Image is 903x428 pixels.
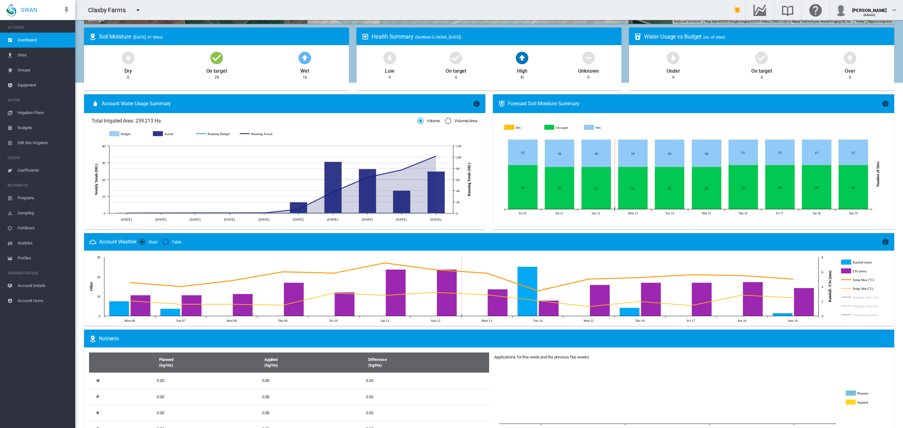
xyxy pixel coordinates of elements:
span: Budgets [18,120,70,135]
tspan: 40 [102,144,105,148]
g: Humidity Max (%) [841,295,883,300]
circle: Running Actual 10 Aug 0.15 [125,212,128,214]
td: 0.00 [363,405,489,421]
g: Rainfall (mm) Oct 19, 2025 0.4 [773,313,792,316]
tspan: Other [89,281,93,291]
md-icon: Go to the Data Hub [752,6,767,14]
g: On target Oct 16, 2025 26 [728,165,758,209]
circle: Temp Max (°C) Oct 09, 2025 22.5 [282,270,284,273]
g: Wet Oct 12, 2025 16 [581,140,611,167]
md-icon: icon-checkbox-marked-circle [209,50,224,65]
div: Health Summary [372,33,616,40]
div: 25 [214,75,219,80]
tspan: 0 [821,314,823,318]
g: Applied [846,399,888,405]
md-icon: Click here for help [808,6,823,14]
div: Dry [124,65,132,75]
g: ETo (mm) Oct 18, 2025 4.6 [743,282,763,316]
circle: Temp Max (°C) Oct 07, 2025 15 [179,285,182,288]
g: ETo (mm) Oct 13, 2025 3.6 [488,290,507,316]
tspan: 20 [456,200,460,204]
span: NUTRIENTS [8,180,70,191]
tspan: 30 [97,255,100,259]
b: K [97,410,99,415]
g: ETo (mm) Oct 19, 2025 3.8 [794,288,814,316]
circle: Running Actual 5 Oct 77.05 [400,169,403,171]
div: 16 [303,75,307,80]
tspan: 8 [821,255,823,259]
g: ETo (mm) Oct 16, 2025 4.5 [641,283,661,316]
md-radio-button: Chart [139,239,158,245]
div: Claxby Farms [88,6,131,14]
g: Wet Oct 19, 2025 15 [838,140,868,165]
g: Actual 10 Aug 0.12 [118,213,135,213]
tspan: Fri 10 [330,319,338,322]
tspan: Weekly Totals (ML) [94,164,98,195]
tspan: Tue 14 [533,319,542,322]
th: Planned (kg/Ha) [154,352,260,373]
md-icon: icon-bell-ring [734,6,741,14]
div: On target [206,65,227,75]
span: Total Irrigated Area: 259.213 Ha [92,117,417,124]
circle: Running Budget 5 Oct 0 [400,212,403,214]
g: On target Oct 14, 2025 25 [655,167,684,209]
circle: ETo (mm) Oct 17, 2025 4.5 [700,281,703,284]
tspan: 30 [102,161,105,165]
tspan: 10 [102,195,105,198]
g: Rainfall (mm) Oct 06, 2025 2 [109,301,129,316]
img: SWAN-Landscape-Logo-Colour-drop.png [6,3,16,17]
div: Under [667,65,680,75]
tspan: 80 [456,167,460,170]
tspan: 40 [456,189,460,193]
md-radio-button: Volume [417,118,440,124]
g: Actual 28 Sept 26.15 [359,169,376,213]
div: On target [751,65,772,75]
md-icon: icon-arrow-up-bold-circle [515,50,530,65]
circle: ETo (mm) Oct 18, 2025 4.6 [751,281,754,283]
tspan: Mon 13 [628,211,638,215]
circle: Temp Max (°C) Oct 15, 2025 18.8 [588,278,590,280]
circle: Temp Min (°C) Oct 18, 2025 10.6 [741,294,743,296]
circle: Temp Max (°C) Oct 16, 2025 19.6 [639,276,641,279]
div: 0 [388,75,391,80]
td: 0.00 [154,373,260,389]
span: (Admin) [863,13,876,17]
circle: Temp Max (°C) Oct 11, 2025 27 [383,262,386,264]
md-icon: icon-water [92,100,99,107]
div: 0 [849,75,851,80]
g: Rainfall (mm) [841,259,883,265]
circle: ETo (mm) Oct 07, 2025 2.8 [190,294,193,296]
tspan: Running Totals (ML) [467,163,471,196]
span: Profiles [18,251,70,266]
g: ETo (mm) Oct 15, 2025 4.2 [590,285,610,316]
span: CROPS [8,153,70,163]
g: ETo (mm) [841,268,883,274]
div: Forecast Soil Moisture Summary [508,100,882,107]
md-icon: icon-checkbox-marked-circle [754,50,769,65]
tspan: 100 [456,155,462,159]
tspan: [DATE] [224,217,235,221]
circle: Temp Max (°C) Oct 06, 2025 17 [128,281,131,284]
md-icon: icon-information [473,100,480,107]
g: Humidity Min (%) [841,303,883,309]
circle: ETo (mm) Oct 09, 2025 4.5 [292,281,295,284]
div: 0 [672,75,674,80]
circle: ETo (mm) Oct 16, 2025 4.5 [649,281,652,284]
g: Wet Oct 10, 2025 15 [508,140,537,165]
g: ETo (mm) Oct 07, 2025 2.8 [182,295,201,316]
tspan: Mon 13 [481,319,492,322]
span: (Sentinel-2 | NDMI, [DATE]) [415,35,462,39]
g: Wet Oct 16, 2025 15 [728,140,758,165]
div: High [517,65,527,75]
span: WATER [8,95,70,105]
g: Wet Oct 11, 2025 16 [545,140,574,167]
g: On target Oct 17, 2025 26 [765,165,795,209]
span: Programs [18,191,70,206]
tspan: Wed 08 [226,319,237,322]
g: Actual 21 Sept 30.58 [324,162,341,213]
md-icon: icon-weather-cloudy [89,238,97,246]
div: 0 [761,75,763,80]
circle: Temp Min (°C) Oct 12, 2025 12 [435,291,437,294]
div: Applications for this week and the previous five weeks [494,354,589,360]
g: ETo (mm) Oct 14, 2025 2.1 [539,301,558,316]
